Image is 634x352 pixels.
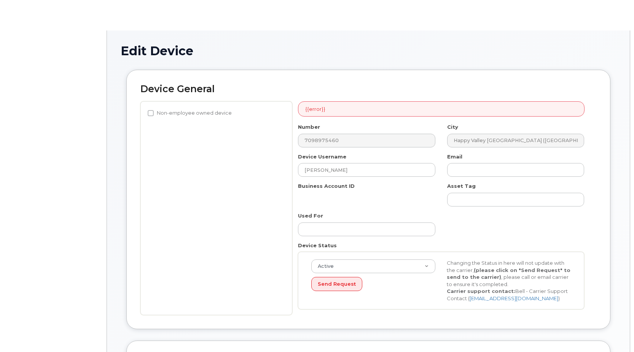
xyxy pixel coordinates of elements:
h1: Edit Device [121,44,616,58]
label: Asset Tag [447,182,476,190]
label: Device Status [298,242,337,249]
strong: (please click on "Send Request" to send to the carrier) [447,267,570,280]
input: Non-employee owned device [148,110,154,116]
div: {{error}} [298,101,585,117]
a: [EMAIL_ADDRESS][DOMAIN_NAME] [470,295,558,301]
label: Device Username [298,153,346,160]
strong: Carrier support contact: [447,288,515,294]
div: Changing the Status in here will not update with the carrier, , please call or email carrier to e... [441,259,577,302]
h2: Device General [140,84,596,94]
button: Send Request [311,277,362,291]
label: Non-employee owned device [148,109,232,118]
label: Number [298,123,320,131]
label: Used For [298,212,323,219]
label: City [447,123,458,131]
label: Business Account ID [298,182,355,190]
label: Email [447,153,462,160]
